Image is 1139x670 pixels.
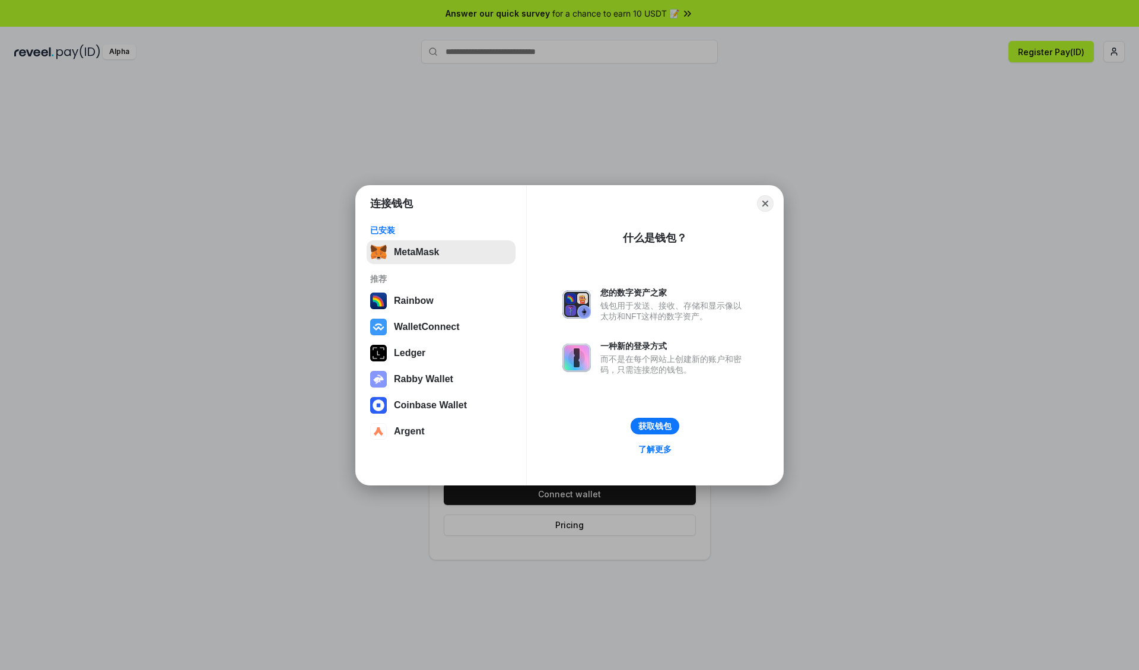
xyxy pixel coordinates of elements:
[367,240,516,264] button: MetaMask
[367,315,516,339] button: WalletConnect
[394,400,467,411] div: Coinbase Wallet
[394,426,425,437] div: Argent
[600,341,747,351] div: 一种新的登录方式
[370,225,512,236] div: 已安装
[370,371,387,388] img: svg+xml,%3Csvg%20xmlns%3D%22http%3A%2F%2Fwww.w3.org%2F2000%2Fsvg%22%20fill%3D%22none%22%20viewBox...
[394,322,460,332] div: WalletConnect
[600,300,747,322] div: 钱包用于发送、接收、存储和显示像以太坊和NFT这样的数字资产。
[394,348,425,358] div: Ledger
[370,345,387,361] img: svg+xml,%3Csvg%20xmlns%3D%22http%3A%2F%2Fwww.w3.org%2F2000%2Fsvg%22%20width%3D%2228%22%20height%3...
[370,196,413,211] h1: 连接钱包
[370,274,512,284] div: 推荐
[638,421,672,431] div: 获取钱包
[631,418,679,434] button: 获取钱包
[370,244,387,261] img: svg+xml,%3Csvg%20fill%3D%22none%22%20height%3D%2233%22%20viewBox%3D%220%200%2035%2033%22%20width%...
[370,319,387,335] img: svg+xml,%3Csvg%20width%3D%2228%22%20height%3D%2228%22%20viewBox%3D%220%200%2028%2028%22%20fill%3D...
[638,444,672,455] div: 了解更多
[623,231,687,245] div: 什么是钱包？
[600,354,747,375] div: 而不是在每个网站上创建新的账户和密码，只需连接您的钱包。
[370,423,387,440] img: svg+xml,%3Csvg%20width%3D%2228%22%20height%3D%2228%22%20viewBox%3D%220%200%2028%2028%22%20fill%3D...
[367,393,516,417] button: Coinbase Wallet
[562,344,591,372] img: svg+xml,%3Csvg%20xmlns%3D%22http%3A%2F%2Fwww.w3.org%2F2000%2Fsvg%22%20fill%3D%22none%22%20viewBox...
[757,195,774,212] button: Close
[367,367,516,391] button: Rabby Wallet
[370,397,387,414] img: svg+xml,%3Csvg%20width%3D%2228%22%20height%3D%2228%22%20viewBox%3D%220%200%2028%2028%22%20fill%3D...
[370,293,387,309] img: svg+xml,%3Csvg%20width%3D%22120%22%20height%3D%22120%22%20viewBox%3D%220%200%20120%20120%22%20fil...
[562,290,591,319] img: svg+xml,%3Csvg%20xmlns%3D%22http%3A%2F%2Fwww.w3.org%2F2000%2Fsvg%22%20fill%3D%22none%22%20viewBox...
[367,420,516,443] button: Argent
[367,341,516,365] button: Ledger
[394,374,453,385] div: Rabby Wallet
[394,296,434,306] div: Rainbow
[600,287,747,298] div: 您的数字资产之家
[367,289,516,313] button: Rainbow
[631,442,679,457] a: 了解更多
[394,247,439,258] div: MetaMask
